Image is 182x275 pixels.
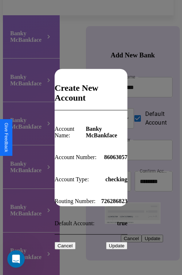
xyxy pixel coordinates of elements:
[104,154,127,161] h4: 86063057
[4,123,9,152] div: Give Feedback
[55,154,96,161] p: Account Number:
[106,242,127,250] button: Update
[55,220,95,226] p: Default Account:
[7,250,25,268] iframe: Intercom live chat
[86,125,127,138] h4: Banky McBankface
[55,198,95,205] p: Routing Number:
[55,125,86,138] p: Account Name:
[101,198,127,205] h4: 726286823
[117,220,127,226] h4: true
[55,176,89,182] p: Account Type:
[106,176,127,182] h4: checking
[55,242,76,250] button: Cancel
[55,76,127,110] h2: Create New Account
